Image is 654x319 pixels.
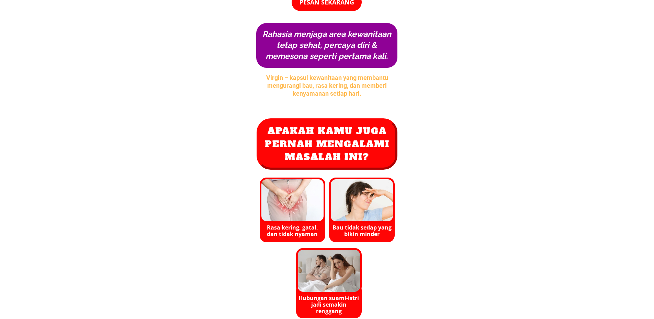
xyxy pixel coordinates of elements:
[262,29,392,62] h3: Rahasia menjaga area kewanitaan tetap sehat, percaya diri & memesona seperti pertama kali.
[262,125,392,163] h1: Apakah kamu juga pernah mengalami masalah ini?
[260,74,394,98] div: Virgin – kapsul kewanitaan yang membantu mengurangi bau, rasa kering, dan memberi kenyamanan seti...
[331,224,393,237] h2: Bau tidak sedap yang bikin minder
[262,224,323,237] h2: Rasa kering, gatal, dan tidak nyaman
